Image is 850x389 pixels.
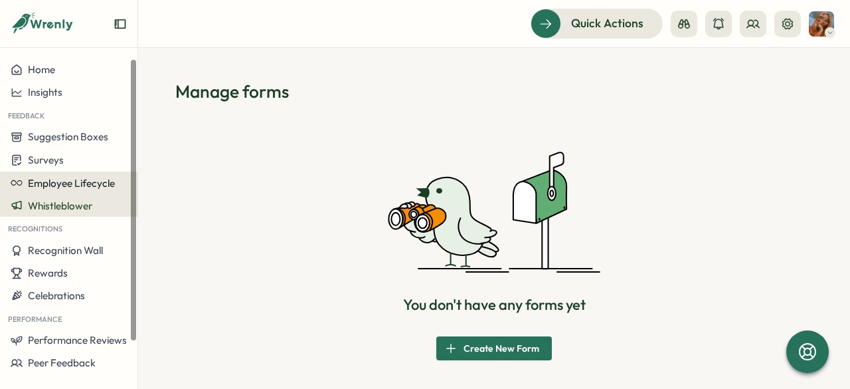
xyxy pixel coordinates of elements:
[28,199,92,212] span: Whistleblower
[436,336,552,360] button: Create New Form
[28,334,127,346] span: Performance Reviews
[28,154,64,166] span: Surveys
[28,356,96,369] span: Peer Feedback
[114,17,127,31] button: Expand sidebar
[571,15,643,32] span: Quick Actions
[28,130,108,143] span: Suggestion Boxes
[531,9,663,38] button: Quick Actions
[28,177,115,190] span: Employee Lifecycle
[809,11,834,37] img: Tia Legette
[28,289,85,302] span: Celebrations
[175,80,813,103] h1: Manage forms
[28,244,103,257] span: Recognition Wall
[464,337,539,360] span: Create New Form
[28,63,55,76] span: Home
[28,86,62,98] span: Insights
[28,267,68,279] span: Rewards
[403,295,586,315] p: You don't have any forms yet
